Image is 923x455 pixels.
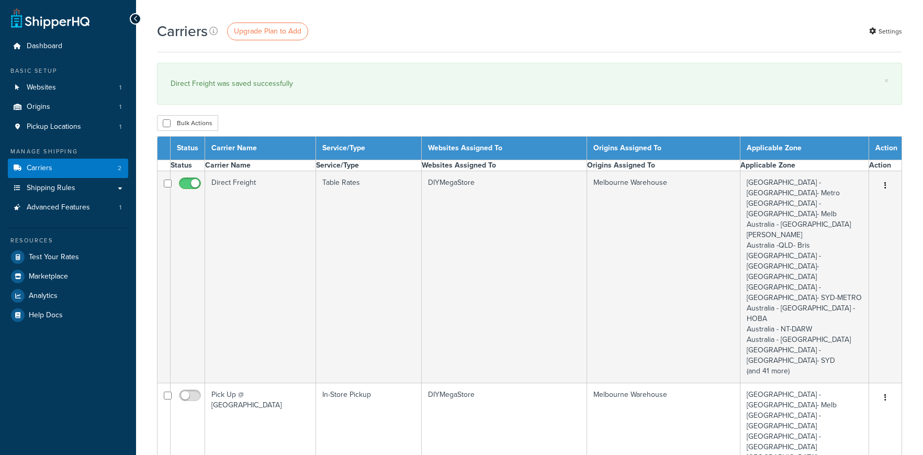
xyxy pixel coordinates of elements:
span: Carriers [27,164,52,173]
li: Advanced Features [8,198,128,217]
span: Analytics [29,292,58,301]
a: Carriers 2 [8,159,128,178]
a: Advanced Features 1 [8,198,128,217]
span: Marketplace [29,272,68,281]
span: Shipping Rules [27,184,75,193]
th: Origins Assigned To [587,137,740,160]
h1: Carriers [157,21,208,41]
span: Help Docs [29,311,63,320]
a: Marketplace [8,267,128,286]
li: Pickup Locations [8,117,128,137]
span: Websites [27,83,56,92]
span: Pickup Locations [27,123,81,131]
span: 1 [119,83,121,92]
a: Pickup Locations 1 [8,117,128,137]
th: Action [869,137,902,160]
td: Table Rates [316,171,421,383]
th: Websites Assigned To [422,160,587,171]
th: Origins Assigned To [587,160,740,171]
div: Direct Freight was saved successfully [171,76,888,91]
span: Dashboard [27,42,62,51]
div: Basic Setup [8,66,128,75]
a: Origins 1 [8,97,128,117]
span: 1 [119,203,121,212]
a: Test Your Rates [8,248,128,267]
td: DIYMegaStore [422,171,587,383]
a: Shipping Rules [8,179,128,198]
span: 1 [119,103,121,112]
span: Advanced Features [27,203,90,212]
a: ShipperHQ Home [11,8,89,29]
span: Upgrade Plan to Add [234,26,301,37]
a: × [884,76,888,85]
li: Websites [8,78,128,97]
span: Test Your Rates [29,253,79,262]
a: Upgrade Plan to Add [227,23,308,40]
th: Carrier Name [205,160,316,171]
span: 2 [118,164,121,173]
button: Bulk Actions [157,115,218,131]
th: Service/Type [316,137,421,160]
div: Resources [8,236,128,245]
span: 1 [119,123,121,131]
th: Action [869,160,902,171]
th: Websites Assigned To [422,137,587,160]
th: Status [171,137,205,160]
td: Melbourne Warehouse [587,171,740,383]
li: Carriers [8,159,128,178]
a: Websites 1 [8,78,128,97]
a: Analytics [8,286,128,305]
a: Dashboard [8,37,128,56]
td: Direct Freight [205,171,316,383]
th: Status [171,160,205,171]
td: [GEOGRAPHIC_DATA] - [GEOGRAPHIC_DATA]- Metro [GEOGRAPHIC_DATA] - [GEOGRAPHIC_DATA]- Melb Australi... [740,171,869,383]
li: Origins [8,97,128,117]
span: Origins [27,103,50,112]
a: Help Docs [8,306,128,325]
th: Service/Type [316,160,421,171]
th: Carrier Name [205,137,316,160]
div: Manage Shipping [8,147,128,156]
th: Applicable Zone [740,160,869,171]
a: Settings [869,24,902,39]
th: Applicable Zone [740,137,869,160]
